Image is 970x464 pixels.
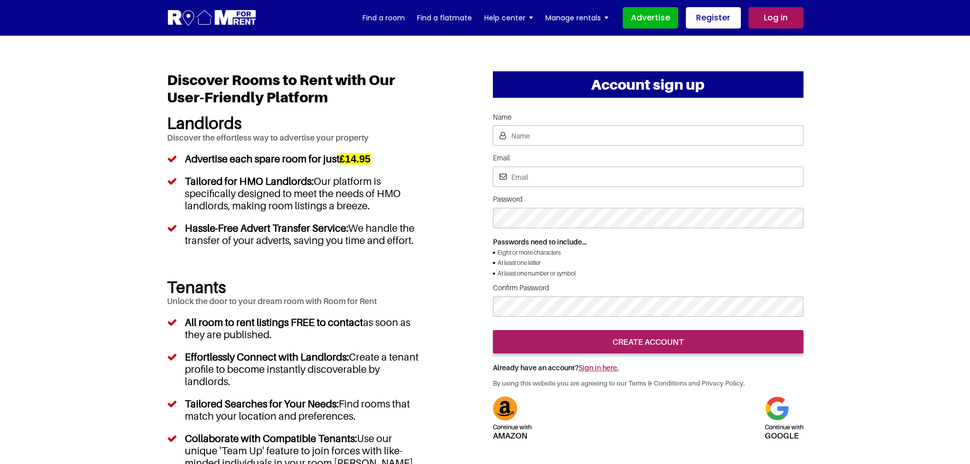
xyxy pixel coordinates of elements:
h5: google [765,421,803,440]
input: Name [493,125,803,146]
h5: Tailored for HMO Landlords: [185,175,314,187]
h5: All room to rent listings FREE to contact [185,316,363,329]
li: Eight or more characters [493,248,803,258]
h2: Tenants [167,277,423,296]
li: At least one letter [493,258,803,268]
li: Find rooms that match your location and preferences. [167,393,423,427]
li: Create a tenant profile to become instantly discoverable by landlords. [167,346,423,393]
a: Sign in here. [578,363,619,372]
a: Continue withAmazon [493,402,532,440]
span: Continue with [493,423,532,431]
h5: Effortlessly Connect with Landlords: [185,351,349,363]
h5: Amazon [493,421,532,440]
h5: Advertise each spare room for just [185,153,340,165]
h5: Tailored Searches for Your Needs: [185,398,339,410]
label: Name [493,113,803,122]
a: Manage rentals [545,10,608,25]
p: Discover the effortless way to advertise your property [167,133,423,148]
li: as soon as they are published. [167,311,423,346]
img: Amazon [493,396,517,421]
h2: Landlords [167,113,423,132]
h5: Already have an account? [493,353,803,377]
li: At least one number or symbol [493,268,803,279]
img: Google [765,396,789,421]
p: Passwords need to include... [493,236,803,248]
input: Email [493,167,803,187]
li: Our platform is specifically designed to meet the needs of HMO landlords, making room listings a ... [167,170,423,217]
a: Find a room [363,10,405,25]
a: Continue withgoogle [765,402,803,440]
h2: Account sign up [493,71,803,98]
li: We handle the transfer of your adverts, saving you time and effort. [167,217,423,252]
p: By using this website you are agreeing to our Terms & Conditions and Privacy Policy. [493,377,803,389]
label: Password [493,195,803,204]
h5: Collaborate with Compatible Tenants: [185,432,357,445]
a: Log in [749,7,803,29]
a: Help center [484,10,533,25]
a: Advertise [623,7,678,29]
span: Continue with [765,423,803,431]
h5: Hassle-Free Advert Transfer Service: [185,222,348,234]
h1: Discover Rooms to Rent with Our User-Friendly Platform [167,71,423,113]
input: create account [493,330,803,353]
h5: £14.95 [340,153,371,165]
a: Find a flatmate [417,10,472,25]
img: Logo for Room for Rent, featuring a welcoming design with a house icon and modern typography [167,9,257,28]
label: Email [493,154,803,162]
p: Unlock the door to your dream room with Room for Rent [167,296,423,311]
label: Confirm Password [493,284,803,292]
a: Register [686,7,741,29]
